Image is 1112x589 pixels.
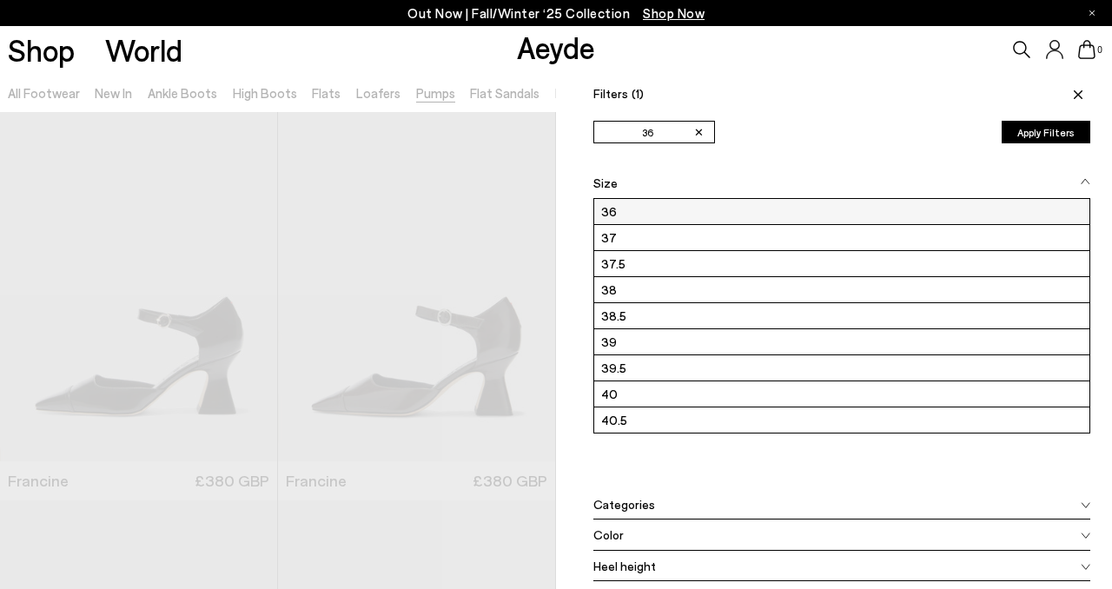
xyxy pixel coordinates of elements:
span: Color [593,526,624,544]
span: Categories [593,495,655,513]
span: Filters [593,86,644,101]
label: 37.5 [594,251,1089,276]
a: World [105,35,182,65]
span: 36 [642,125,653,141]
label: 37 [594,225,1089,250]
span: 0 [1095,45,1104,55]
a: 0 [1078,40,1095,59]
label: 40.5 [594,407,1089,433]
span: Heel height [593,557,656,575]
span: Size [593,174,618,192]
span: Navigate to /collections/new-in [643,5,705,21]
label: 38.5 [594,303,1089,328]
label: 40 [594,381,1089,407]
label: 36 [594,199,1089,224]
p: Out Now | Fall/Winter ‘25 Collection [407,3,705,24]
span: (1) [632,86,644,101]
a: Aeyde [517,29,595,65]
span: ✕ [694,123,704,142]
label: 39 [594,329,1089,354]
label: 39.5 [594,355,1089,381]
label: 38 [594,277,1089,302]
button: Apply Filters [1002,121,1090,143]
a: Shop [8,35,75,65]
